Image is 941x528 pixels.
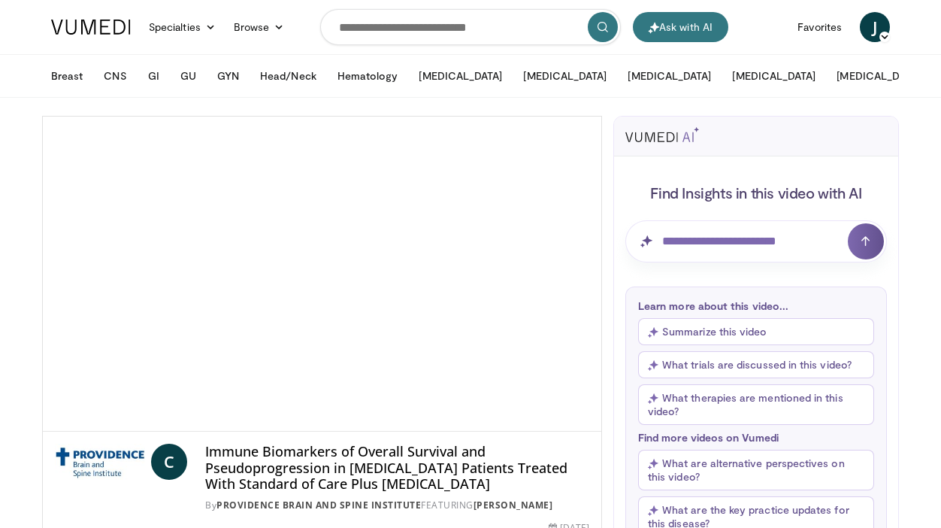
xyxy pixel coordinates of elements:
button: [MEDICAL_DATA] [410,61,511,91]
img: Providence Brain and Spine Institute [55,444,145,480]
img: vumedi-ai-logo.svg [625,127,699,142]
input: Search topics, interventions [320,9,621,45]
button: GYN [208,61,248,91]
button: [MEDICAL_DATA] [723,61,825,91]
button: CNS [95,61,135,91]
p: Learn more about this video... [638,299,874,312]
button: Breast [42,61,92,91]
button: Summarize this video [638,318,874,345]
a: Specialties [140,12,225,42]
button: Hematology [328,61,407,91]
button: [MEDICAL_DATA] [828,61,929,91]
button: Head/Neck [251,61,325,91]
button: What are alternative perspectives on this video? [638,450,874,490]
a: [PERSON_NAME] [474,499,553,511]
a: Browse [225,12,294,42]
button: GU [171,61,205,91]
a: J [860,12,890,42]
video-js: Video Player [43,117,601,432]
p: Find more videos on Vumedi [638,431,874,444]
button: What therapies are mentioned in this video? [638,384,874,425]
button: GI [139,61,168,91]
img: VuMedi Logo [51,20,131,35]
h4: Find Insights in this video with AI [625,183,887,202]
button: [MEDICAL_DATA] [514,61,616,91]
a: C [151,444,187,480]
a: Providence Brain and Spine Institute [216,499,421,511]
button: Ask with AI [633,12,728,42]
button: [MEDICAL_DATA] [619,61,720,91]
input: Question for AI [625,220,887,262]
div: By FEATURING [205,499,589,512]
h4: Immune Biomarkers of Overall Survival and Pseudoprogression in [MEDICAL_DATA] Patients Treated Wi... [205,444,589,493]
button: What trials are discussed in this video? [638,351,874,378]
a: Favorites [788,12,851,42]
